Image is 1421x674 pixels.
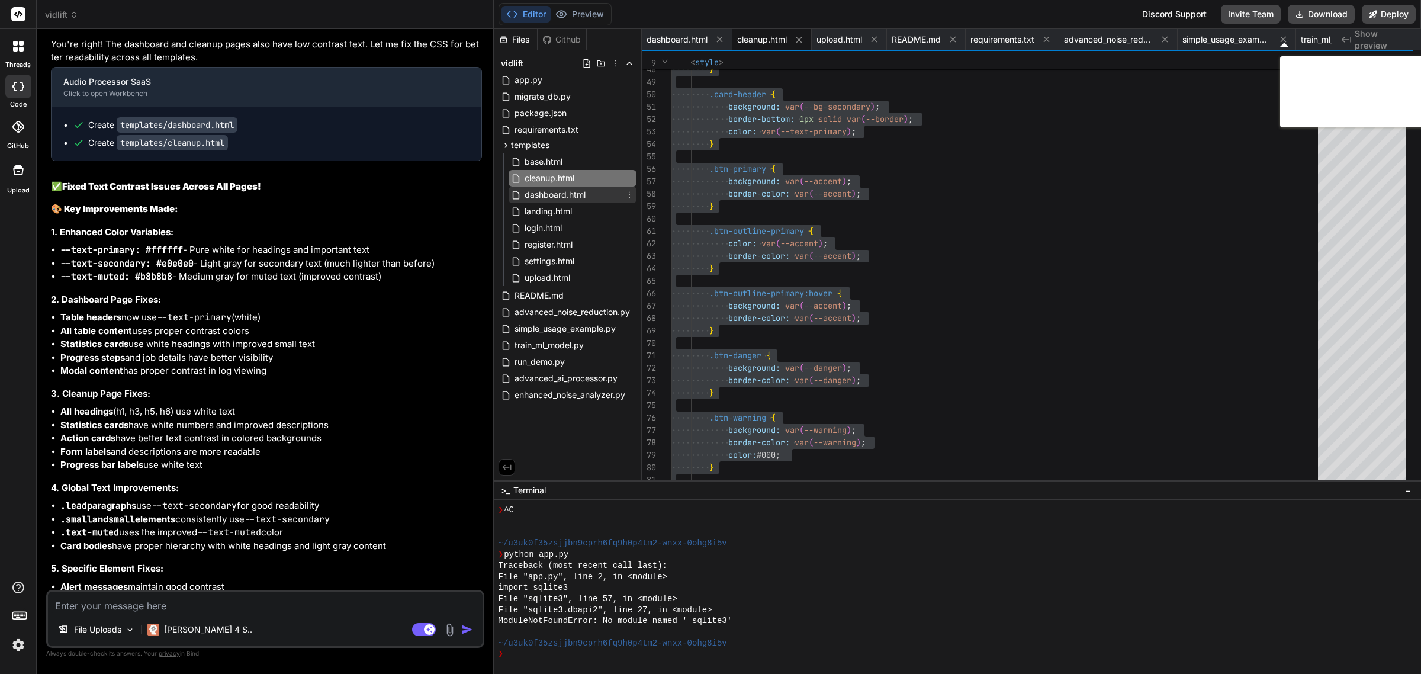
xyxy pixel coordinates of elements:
span: ( [799,101,804,112]
span: ; [851,126,856,137]
span: ) [847,425,851,435]
span: } [709,139,714,149]
button: − [1403,481,1414,500]
div: 56 [642,163,656,175]
div: 72 [642,362,656,374]
div: 50 [642,88,656,101]
div: Create [88,119,237,131]
span: settings.html [523,254,576,268]
span: --warning [814,437,856,448]
strong: 5. Specific Element Fixes: [51,563,163,574]
div: 79 [642,449,656,461]
span: { [771,89,776,100]
code: --text-muted [197,527,261,538]
span: border-bottom: [728,114,795,124]
span: --accent [814,251,851,261]
span: ❯ [499,505,504,516]
span: } [709,387,714,398]
div: Click to open Workbench [63,89,450,98]
span: ; [847,362,851,373]
span: --accent [780,238,818,249]
span: .btn-danger [709,350,761,361]
div: Github [538,34,586,46]
span: .btn-outline-primary [709,226,804,236]
span: simple_usage_example.py [513,322,617,336]
span: ) [842,176,847,187]
div: 54 [642,138,656,150]
div: 75 [642,399,656,412]
span: ) [870,101,875,112]
span: { [809,226,814,236]
span: } [709,64,714,75]
strong: 2. Dashboard Page Fixes: [51,294,161,305]
div: 65 [642,275,656,287]
li: uses proper contrast colors [60,325,482,338]
span: border-color: [728,188,790,199]
label: threads [5,60,31,70]
strong: All table content [60,325,132,336]
span: dashboard.html [523,188,587,202]
div: 60 [642,213,656,225]
span: ) [904,114,908,124]
strong: Progress bar labels [60,459,143,470]
span: upload.html [816,34,862,46]
span: 1px [799,114,814,124]
div: Audio Processor SaaS [63,76,450,88]
div: 74 [642,387,656,399]
img: icon [461,624,473,636]
span: ( [799,300,804,311]
span: { [771,412,776,423]
span: } [709,462,714,473]
span: var [795,188,809,199]
span: var [847,114,861,124]
span: var [795,313,809,323]
span: { [766,350,771,361]
span: templates [511,139,549,151]
li: - Medium gray for muted text (improved contrast) [60,270,482,284]
div: 51 [642,101,656,113]
li: use white text [60,458,482,472]
span: var [785,425,799,435]
span: ) [851,375,856,386]
span: cleanup.html [523,171,576,185]
span: >_ [501,484,510,496]
code: .lead [60,500,87,512]
div: 63 [642,250,656,262]
li: (h1, h3, h5, h6) use white text [60,405,482,419]
div: 73 [642,374,656,387]
span: .btn-warning [709,412,766,423]
label: GitHub [7,141,29,151]
span: ; [875,101,880,112]
span: Terminal [513,484,546,496]
span: var [795,251,809,261]
span: border-color: [728,437,790,448]
span: ( [809,437,814,448]
div: 70 [642,337,656,349]
div: 81 [642,474,656,486]
span: ModuleNotFoundError: No module named '_sqlite3' [499,615,732,627]
span: style [695,57,719,68]
span: ( [809,251,814,261]
span: run_demo.py [513,355,566,369]
span: ; [856,313,861,323]
code: templates/dashboard.html [117,117,237,133]
span: .card-header [709,89,766,100]
span: background: [728,176,780,187]
li: and descriptions are more readable [60,445,482,459]
span: var [785,300,799,311]
p: [PERSON_NAME] 4 S.. [164,624,252,636]
span: requirements.txt [513,123,580,137]
span: landing.html [523,204,573,219]
span: border-color: [728,251,790,261]
button: Deploy [1362,5,1416,24]
span: ) [842,362,847,373]
span: python app.py [504,549,568,560]
span: --accent [814,188,851,199]
p: Always double-check its answers. Your in Bind [46,648,484,659]
code: --text-primary: #ffffff [60,244,183,256]
span: README.md [892,34,941,46]
code: small [108,513,135,525]
span: ; [856,251,861,261]
span: ; [908,114,913,124]
li: have white numbers and improved descriptions [60,419,482,432]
